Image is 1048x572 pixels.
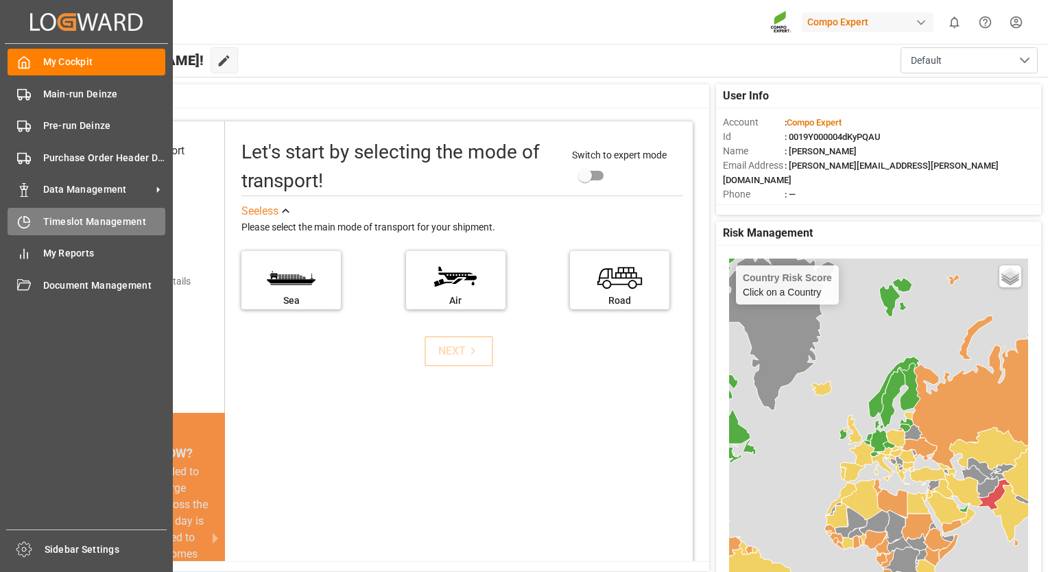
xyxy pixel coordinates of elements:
[56,47,204,73] span: Hello [PERSON_NAME]!
[43,119,166,133] span: Pre-run Deinze
[8,112,165,139] a: Pre-run Deinze
[723,144,785,158] span: Name
[43,55,166,69] span: My Cockpit
[723,187,785,202] span: Phone
[241,203,278,219] div: See less
[8,144,165,171] a: Purchase Order Header Deinze
[248,294,334,308] div: Sea
[785,117,842,128] span: :
[785,204,819,214] span: : Shipper
[45,543,167,557] span: Sidebar Settings
[43,182,152,197] span: Data Management
[785,189,796,200] span: : —
[723,202,785,216] span: Account Type
[743,272,832,283] h4: Country Risk Score
[438,343,480,359] div: NEXT
[723,160,999,185] span: : [PERSON_NAME][EMAIL_ADDRESS][PERSON_NAME][DOMAIN_NAME]
[43,246,166,261] span: My Reports
[8,80,165,107] a: Main-run Deinze
[723,130,785,144] span: Id
[577,294,663,308] div: Road
[901,47,1038,73] button: open menu
[787,117,842,128] span: Compo Expert
[241,138,558,195] div: Let's start by selecting the mode of transport!
[723,158,785,173] span: Email Address
[723,225,813,241] span: Risk Management
[425,336,493,366] button: NEXT
[43,87,166,102] span: Main-run Deinze
[43,215,166,229] span: Timeslot Management
[785,132,881,142] span: : 0019Y000004dKyPQAU
[911,53,942,68] span: Default
[8,49,165,75] a: My Cockpit
[743,272,832,298] div: Click on a Country
[241,219,683,236] div: Please select the main mode of transport for your shipment.
[723,88,769,104] span: User Info
[785,146,857,156] span: : [PERSON_NAME]
[572,150,667,160] span: Switch to expert mode
[723,115,785,130] span: Account
[999,265,1021,287] a: Layers
[43,278,166,293] span: Document Management
[8,208,165,235] a: Timeslot Management
[413,294,499,308] div: Air
[43,151,166,165] span: Purchase Order Header Deinze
